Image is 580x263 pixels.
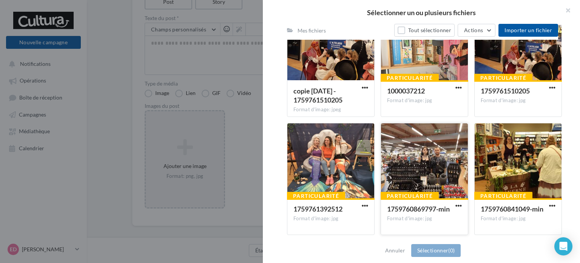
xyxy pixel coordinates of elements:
span: copie 06-10-2025 - 1759761510205 [293,87,342,104]
div: Particularité [381,192,439,200]
div: Format d'image: jpg [481,97,555,104]
div: Particularité [381,74,439,82]
div: Format d'image: jpg [293,215,368,222]
div: Open Intercom Messenger [554,237,572,255]
button: Sélectionner(0) [411,244,461,257]
div: Format d'image: jpg [387,97,462,104]
button: Annuler [382,246,408,255]
div: Particularité [474,74,532,82]
span: 1759761510205 [481,87,530,95]
span: 1759760841049-min [481,205,543,213]
span: (0) [448,247,455,254]
button: Tout sélectionner [394,24,455,37]
button: Actions [458,24,495,37]
span: Actions [464,27,483,33]
div: Format d'image: jpg [481,215,555,222]
div: Mes fichiers [298,27,326,34]
div: Particularité [474,192,532,200]
h2: Sélectionner un ou plusieurs fichiers [275,9,568,16]
div: Format d'image: jpeg [293,106,368,113]
span: 1759760869797-min [387,205,450,213]
div: Particularité [287,192,345,200]
span: Importer un fichier [504,27,552,33]
span: 1000037212 [387,87,425,95]
div: Format d'image: jpg [387,215,462,222]
span: 1759761392512 [293,205,342,213]
button: Importer un fichier [498,24,558,37]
